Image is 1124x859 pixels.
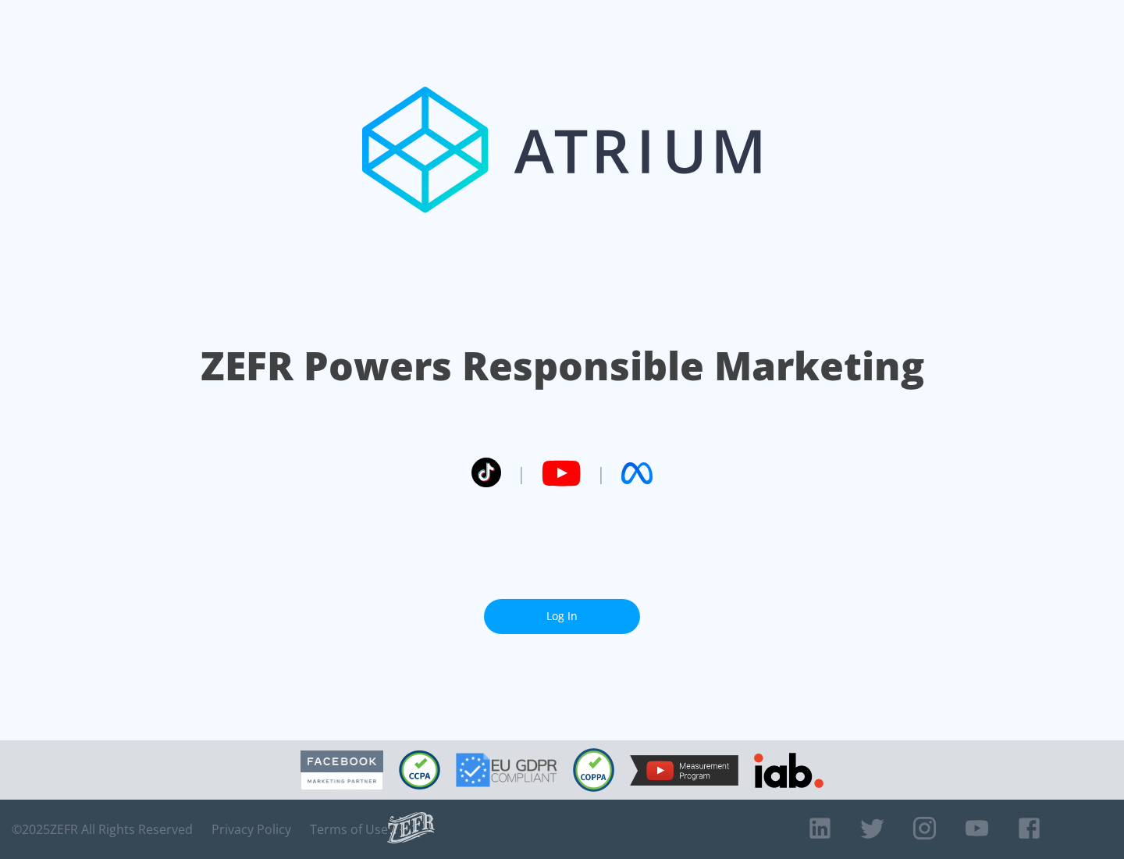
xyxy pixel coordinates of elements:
span: | [517,462,526,485]
h1: ZEFR Powers Responsible Marketing [201,339,924,393]
img: Facebook Marketing Partner [301,750,383,790]
img: IAB [754,753,823,788]
img: GDPR Compliant [456,753,557,787]
img: COPPA Compliant [573,748,614,792]
img: YouTube Measurement Program [630,755,738,786]
a: Log In [484,599,640,634]
span: | [596,462,606,485]
img: CCPA Compliant [399,750,440,789]
a: Privacy Policy [212,822,291,837]
a: Terms of Use [310,822,388,837]
span: © 2025 ZEFR All Rights Reserved [12,822,193,837]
